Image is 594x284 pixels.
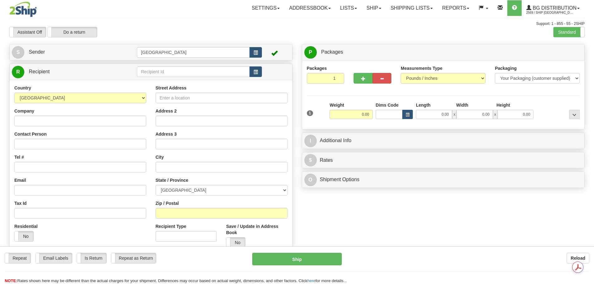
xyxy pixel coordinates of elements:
span: NOTE: [5,278,17,283]
label: Street Address [156,85,186,91]
input: Recipient Id [137,66,250,77]
span: I [304,135,317,147]
label: No [226,238,245,248]
label: Save / Update in Address Book [226,223,287,236]
label: Packages [307,65,327,71]
label: Address 2 [156,108,177,114]
label: Zip / Postal [156,200,179,206]
a: R Recipient [12,65,123,78]
a: S Sender [12,46,137,59]
label: Address 3 [156,131,177,137]
span: $ [304,154,317,166]
div: Support: 1 - 855 - 55 - 2SHIP [9,21,585,26]
button: Ship [252,253,342,265]
span: 2569 / Ship [GEOGRAPHIC_DATA] [526,10,573,16]
label: Width [456,102,468,108]
a: here [307,278,316,283]
span: BG Distribution [531,5,577,11]
a: $Rates [304,154,582,167]
a: Lists [336,0,362,16]
label: Weight [330,102,344,108]
label: Recipient Type [156,223,186,229]
label: Email Labels [36,253,72,263]
span: S [12,46,24,59]
label: Repeat [5,253,31,263]
label: Packaging [495,65,517,71]
span: O [304,174,317,186]
a: Settings [247,0,284,16]
label: Standard [553,27,584,37]
label: Measurements Type [401,65,442,71]
a: Addressbook [284,0,336,16]
label: Height [496,102,510,108]
label: City [156,154,164,160]
span: x [493,110,497,119]
span: P [304,46,317,59]
a: BG Distribution 2569 / Ship [GEOGRAPHIC_DATA] [522,0,584,16]
label: Tax Id [14,200,27,206]
span: R [12,66,24,78]
label: Email [14,177,26,183]
a: P Packages [304,46,582,59]
span: Sender [29,49,45,55]
label: Do a return [48,27,97,37]
span: Recipient [29,69,50,74]
iframe: chat widget [580,110,593,174]
label: Length [416,102,431,108]
a: Ship [362,0,386,16]
label: Contact Person [14,131,46,137]
span: x [452,110,456,119]
label: State / Province [156,177,188,183]
label: Dims Code [376,102,398,108]
label: Repeat as Return [111,253,156,263]
a: OShipment Options [304,173,582,186]
div: ... [569,110,580,119]
a: IAdditional Info [304,134,582,147]
label: Residential [14,223,38,229]
label: Company [14,108,34,114]
input: Enter a location [156,93,287,103]
label: Tel # [14,154,24,160]
input: Sender Id [137,47,250,58]
label: No [15,231,33,241]
label: Is Return [77,253,106,263]
img: logo2569.jpg [9,2,37,17]
label: Country [14,85,31,91]
span: 1 [307,110,313,116]
b: Reload [571,256,585,261]
label: Assistant Off [10,27,46,37]
span: Packages [321,49,343,55]
a: Reports [437,0,474,16]
a: Shipping lists [386,0,437,16]
button: Reload [567,253,589,263]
